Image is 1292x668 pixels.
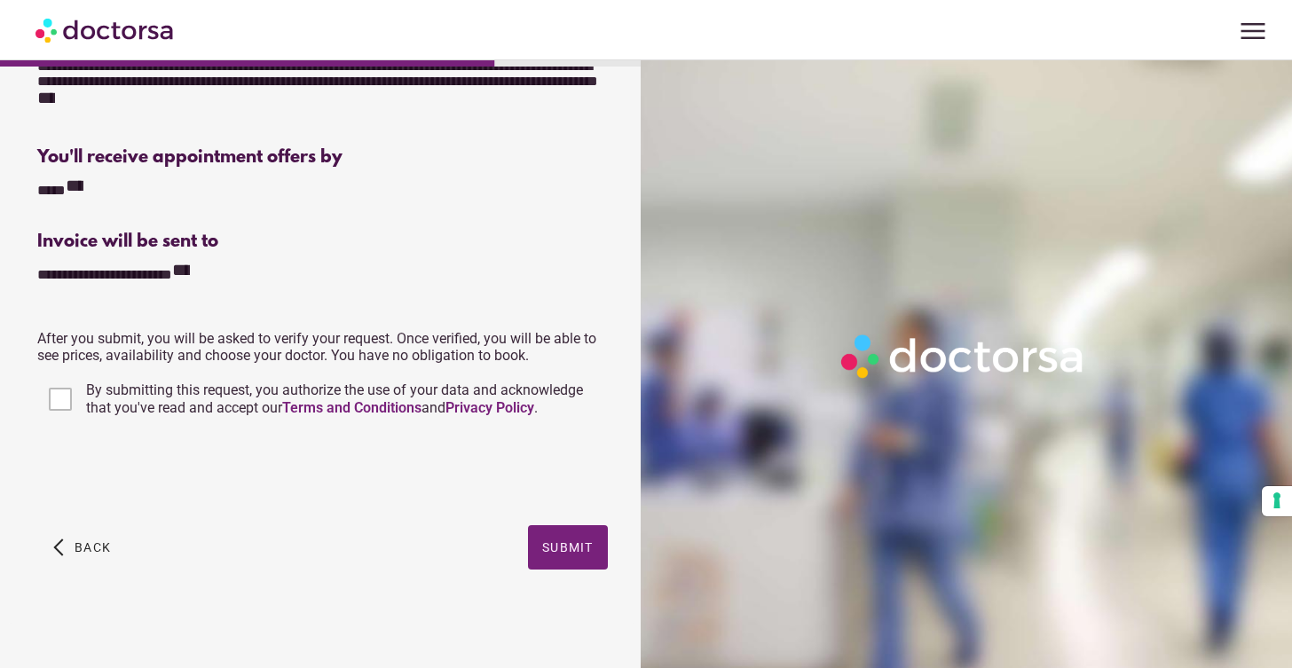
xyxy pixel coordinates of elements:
div: You'll receive appointment offers by [37,147,607,168]
a: Privacy Policy [445,399,534,416]
a: Terms and Conditions [282,399,421,416]
button: arrow_back_ios Back [46,525,118,570]
button: Your consent preferences for tracking technologies [1262,486,1292,516]
iframe: reCAPTCHA [37,438,307,507]
p: After you submit, you will be asked to verify your request. Once verified, you will be able to se... [37,330,607,364]
span: Back [75,540,111,554]
img: Logo-Doctorsa-trans-White-partial-flat.png [834,327,1092,385]
span: Submit [542,540,594,554]
span: menu [1236,14,1270,48]
div: Invoice will be sent to [37,232,607,252]
span: By submitting this request, you authorize the use of your data and acknowledge that you've read a... [86,381,583,416]
button: Submit [528,525,608,570]
img: Doctorsa.com [35,10,176,50]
